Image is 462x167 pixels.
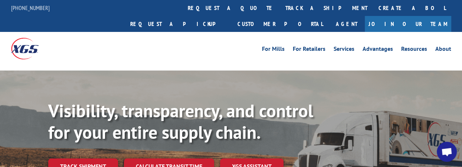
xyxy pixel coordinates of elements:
[262,46,285,54] a: For Mills
[125,16,232,32] a: Request a pickup
[48,99,313,144] b: Visibility, transparency, and control for your entire supply chain.
[363,46,393,54] a: Advantages
[293,46,325,54] a: For Retailers
[232,16,328,32] a: Customer Portal
[437,142,457,162] a: Open chat
[435,46,451,54] a: About
[334,46,354,54] a: Services
[11,4,50,12] a: [PHONE_NUMBER]
[365,16,451,32] a: Join Our Team
[401,46,427,54] a: Resources
[328,16,365,32] a: Agent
